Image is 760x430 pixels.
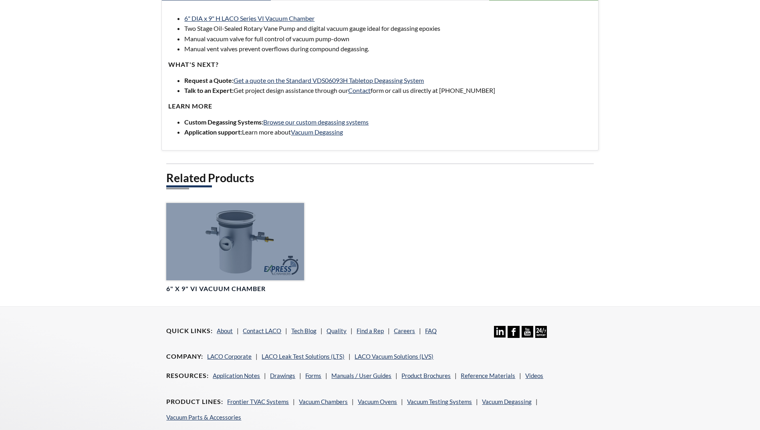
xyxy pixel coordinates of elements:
li: Manual vacuum valve for full control of vacuum pump-down [184,34,591,44]
a: LACO Corporate [207,353,252,360]
a: Forms [305,372,321,379]
a: Product Brochures [401,372,451,379]
a: Quality [327,327,347,334]
a: Vacuum Ovens [358,398,397,405]
a: Reference Materials [461,372,515,379]
h4: LEARN MORE [168,102,591,111]
a: Vacuum Testing Systems [407,398,472,405]
a: Browse our custom degassing systems [263,118,369,126]
li: Two Stage Oil-Sealed Rotary Vane Pump and digital vacuum gauge ideal for degassing epoxies [184,23,591,34]
a: Tech Blog [291,327,316,334]
a: Get a quote on the Standard VDS06093H Tabletop Degassing System [234,76,424,84]
img: 24/7 Support Icon [535,326,547,338]
li: Get project design assistance through our form or call us directly at [PHONE_NUMBER] [184,85,591,96]
strong: Request a Quote: [184,76,234,84]
li: Manual vent valves prevent overflows during compound degassing. [184,44,591,54]
a: LACO Vacuum Solutions (LVS) [355,353,433,360]
li: Learn more about [184,127,591,137]
a: 24/7 Support [535,332,547,339]
a: Drawings [270,372,295,379]
a: Videos [525,372,543,379]
a: Vacuum Parts & Accessories [166,414,241,421]
strong: Application support: [184,128,242,136]
a: Contact LACO [243,327,281,334]
a: Manuals / User Guides [331,372,391,379]
a: Vacuum Degassing [482,398,532,405]
strong: Talk to an Expert: [184,86,234,94]
a: LACO Leak Test Solutions (LTS) [262,353,345,360]
a: Frontier TVAC Systems [227,398,289,405]
a: Vacuum Chambers [299,398,348,405]
a: 6" DIA x 9" H LACO Series VI Vacuum Chamber [184,14,314,22]
a: Find a Rep [357,327,384,334]
a: About [217,327,233,334]
h4: Resources [166,372,209,380]
a: Careers [394,327,415,334]
a: FAQ [425,327,437,334]
a: Vacuum Degassing [291,128,343,136]
h4: Quick Links [166,327,213,335]
strong: Custom Degassing Systems: [184,118,263,126]
h4: 6" X 9" VI Vacuum Chamber [166,285,266,293]
h4: Product Lines [166,398,223,406]
a: Contact [348,86,371,94]
h4: Company [166,352,203,361]
a: Application Notes [213,372,260,379]
h4: WHAT'S NEXT? [168,60,591,69]
h2: Related Products [166,171,593,185]
a: LVC0609-3111-VI Express Chamber, front view6" X 9" VI Vacuum Chamber [166,203,304,293]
